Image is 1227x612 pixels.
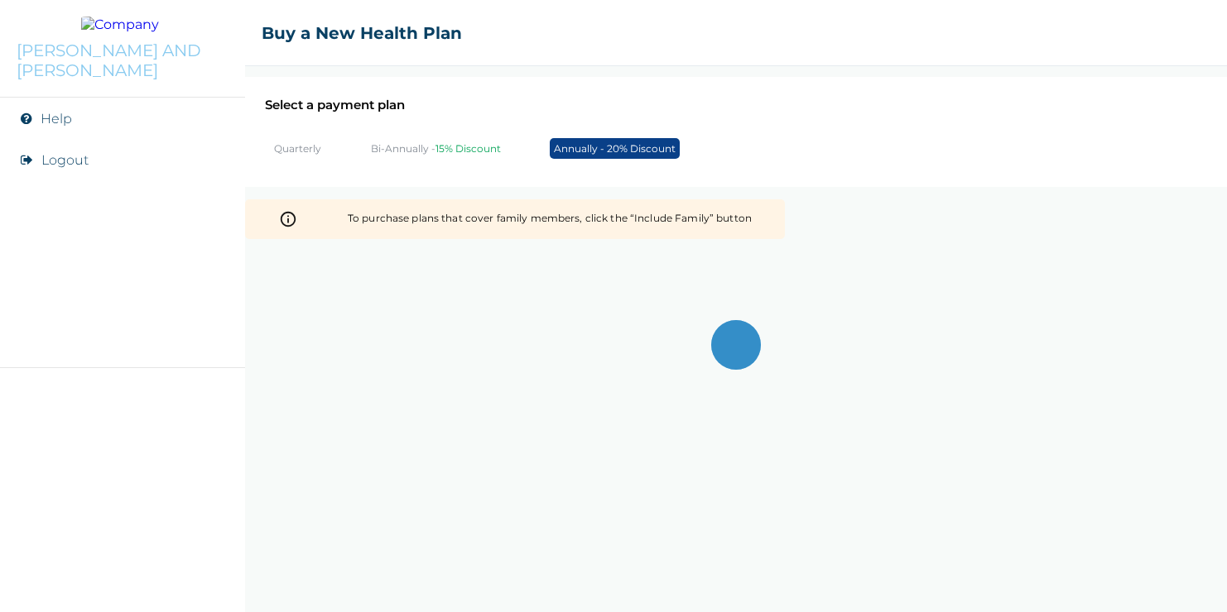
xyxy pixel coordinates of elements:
span: 15% Discount [435,142,501,155]
p: Annually - 20% Discount [550,138,680,159]
p: Bi-Annually - [371,142,501,155]
button: Logout [41,152,89,168]
h2: Buy a New Health Plan [262,23,462,43]
p: Quarterly [274,142,321,155]
h2: Select a payment plan [265,97,1207,112]
p: [PERSON_NAME] AND [PERSON_NAME] [17,41,229,80]
img: RelianceHMO's Logo [17,571,229,595]
div: To purchase plans that cover family members, click the “Include Family” button [348,204,752,234]
img: Company [81,17,164,32]
a: Help [41,111,72,127]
